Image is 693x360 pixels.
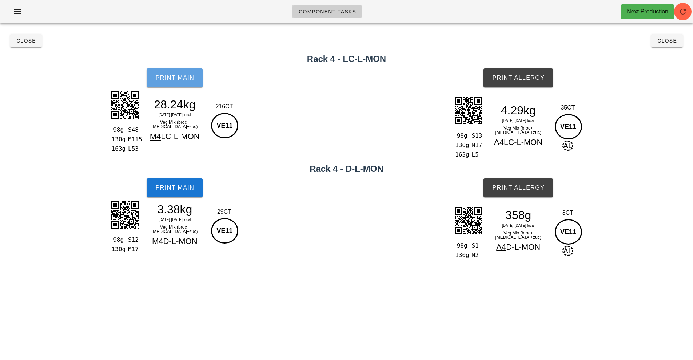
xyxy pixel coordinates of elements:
[469,141,484,150] div: M17
[450,202,486,239] img: OEVUTU1VuiNw1Jr2tl1WgIB8QU5M1z0kQAwgYOrTEJJSiM2ueqIeIuKbWuDf6i1rugUOEPGRL0AKBUiKIOFMuhoyhtSZiQ+mS...
[454,241,469,250] div: 98g
[657,38,677,44] span: Close
[158,113,191,117] span: [DATE]-[DATE] local
[502,223,535,228] span: [DATE]-[DATE] local
[4,162,689,175] h2: Rack 4 - D-L-MON
[483,178,553,197] button: Print Allergy
[110,135,125,144] div: 130g
[454,131,469,141] div: 98g
[494,138,504,147] span: A4
[143,99,206,110] div: 28.24kg
[454,250,469,260] div: 130g
[496,242,506,252] span: A4
[487,210,550,221] div: 358g
[147,68,203,87] button: Print Main
[110,125,125,135] div: 98g
[152,237,163,246] span: M4
[125,144,140,154] div: L53
[4,52,689,66] h2: Rack 4 - LC-L-MON
[143,204,206,215] div: 3.38kg
[125,125,140,135] div: S48
[469,241,484,250] div: S1
[483,68,553,87] button: Print Allergy
[209,102,239,111] div: 216CT
[553,209,583,217] div: 3CT
[125,245,140,254] div: M17
[143,119,206,130] div: Veg Mix (broc+[MEDICAL_DATA]+zuc)
[469,250,484,260] div: M2
[147,178,203,197] button: Print Main
[110,245,125,254] div: 130g
[469,131,484,141] div: S13
[163,237,197,246] span: D-L-MON
[155,75,194,81] span: Print Main
[492,75,545,81] span: Print Allergy
[158,218,191,222] span: [DATE]-[DATE] local
[107,87,143,123] img: gAIOTg+FZC+UQAAAABJRU5ErkJggg==
[161,132,199,141] span: LC-L-MON
[450,92,486,129] img: 4zFdJVFfbzikCqqRvIOQRMyBy2Kc8mJAXb3EMmZA7blGcTkoJt7iETModtyrMJScE295AJmcM25dmEpGCbe8iEzGGb8mxCUrD...
[487,229,550,241] div: Veg Mix (broc+[MEDICAL_DATA]+zuc)
[504,138,542,147] span: LC-L-MON
[454,141,469,150] div: 130g
[469,150,484,159] div: L5
[562,246,573,256] span: AL
[487,124,550,136] div: Veg Mix (broc+[MEDICAL_DATA]+zuc)
[125,135,140,144] div: M115
[502,119,535,123] span: [DATE]-[DATE] local
[110,144,125,154] div: 163g
[298,9,356,15] span: Component Tasks
[627,7,668,16] div: Next Production
[155,185,194,191] span: Print Main
[562,141,573,151] span: AL
[209,207,239,216] div: 29CT
[107,197,143,233] img: GHYGVCgIw1IUC6kogk0U9sxhNCUs82ewhslay9rfwUQcCEEJQO2piQg2CTrUwIQemgjQk5CDbZyoQQlA7amJCDYJOtTAhB6aC...
[211,218,238,244] div: VE11
[555,219,582,245] div: VE11
[150,132,161,141] span: M4
[143,223,206,235] div: Veg Mix (broc+[MEDICAL_DATA]+zuc)
[506,242,540,252] span: D-L-MON
[110,235,125,245] div: 98g
[211,113,238,138] div: VE11
[125,235,140,245] div: S12
[651,34,683,47] button: Close
[292,5,362,18] a: Component Tasks
[454,150,469,159] div: 163g
[492,185,545,191] span: Print Allergy
[16,38,36,44] span: Close
[487,105,550,116] div: 4.29kg
[555,114,582,139] div: VE11
[10,34,42,47] button: Close
[553,103,583,112] div: 35CT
